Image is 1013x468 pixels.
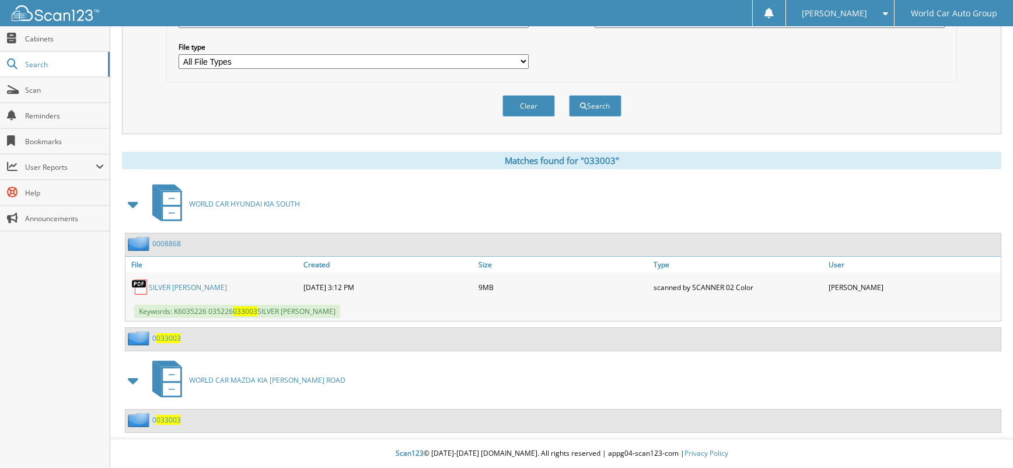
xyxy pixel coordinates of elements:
[25,34,104,44] span: Cabinets
[651,275,826,299] div: scanned by SCANNER 02 Color
[25,214,104,223] span: Announcements
[128,236,152,251] img: folder2.png
[25,188,104,198] span: Help
[152,333,181,343] a: 0033003
[145,181,300,227] a: WORLD CAR HYUNDAI KIA SOUTH
[955,412,1013,468] iframe: Chat Widget
[476,275,651,299] div: 9MB
[145,357,345,403] a: WORLD CAR MAZDA KIA [PERSON_NAME] ROAD
[131,278,149,296] img: PDF.png
[152,415,181,425] a: 0033003
[802,10,867,17] span: [PERSON_NAME]
[156,415,181,425] span: 033003
[396,448,424,458] span: Scan123
[125,257,301,273] a: File
[179,42,529,52] label: File type
[301,257,476,273] a: Created
[25,137,104,146] span: Bookmarks
[25,111,104,121] span: Reminders
[189,199,300,209] span: WORLD CAR HYUNDAI KIA SOUTH
[25,162,96,172] span: User Reports
[651,257,826,273] a: Type
[25,85,104,95] span: Scan
[502,95,555,117] button: Clear
[156,333,181,343] span: 033003
[826,275,1001,299] div: [PERSON_NAME]
[149,282,227,292] a: SILVER [PERSON_NAME]
[826,257,1001,273] a: User
[25,60,102,69] span: Search
[110,439,1013,468] div: © [DATE]-[DATE] [DOMAIN_NAME]. All rights reserved | appg04-scan123-com |
[569,95,621,117] button: Search
[189,375,345,385] span: WORLD CAR MAZDA KIA [PERSON_NAME] ROAD
[12,5,99,21] img: scan123-logo-white.svg
[684,448,728,458] a: Privacy Policy
[476,257,651,273] a: Size
[122,152,1001,169] div: Matches found for "033003"
[301,275,476,299] div: [DATE] 3:12 PM
[152,239,181,249] a: 0008868
[128,331,152,345] img: folder2.png
[134,305,340,318] span: Keywords: K6035226 035226 SILVER [PERSON_NAME]
[128,413,152,427] img: folder2.png
[233,306,257,316] span: 033003
[911,10,997,17] span: World Car Auto Group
